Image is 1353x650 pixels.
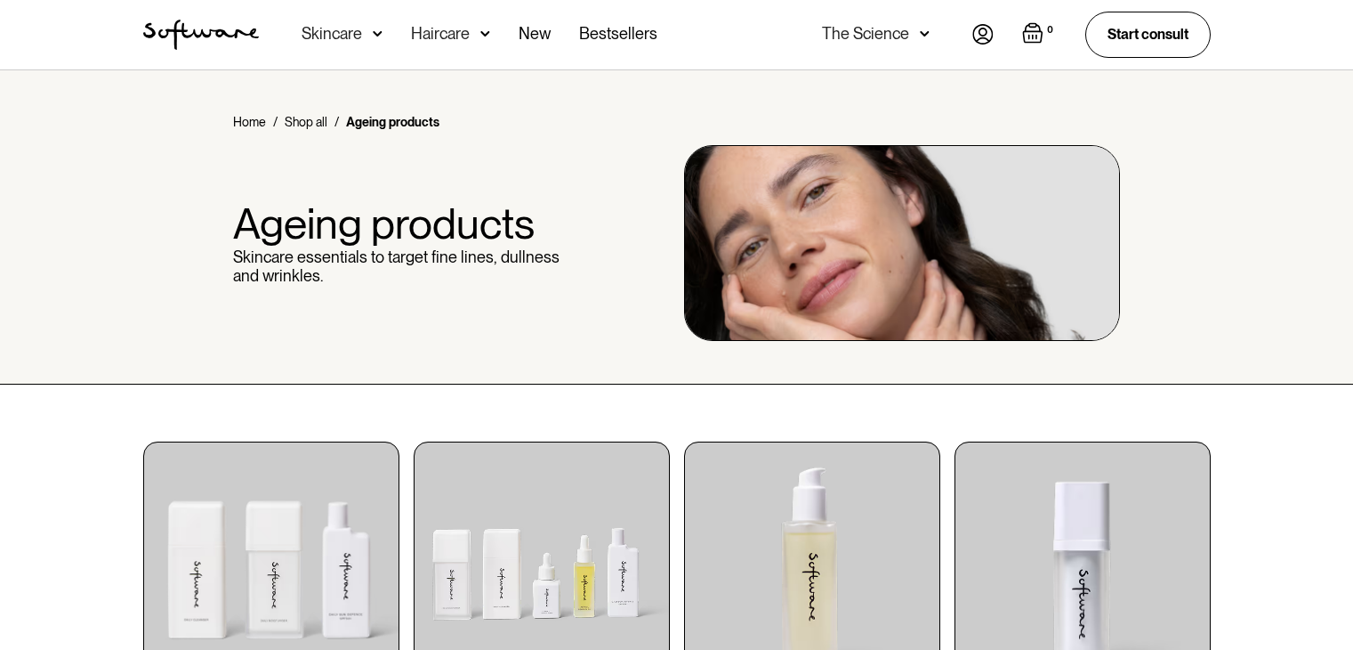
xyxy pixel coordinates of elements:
a: Home [233,113,266,131]
h1: Ageing products [233,200,579,248]
div: / [273,113,278,131]
img: arrow down [480,25,490,43]
a: home [143,20,259,50]
img: Software Logo [143,20,259,50]
a: Start consult [1085,12,1211,57]
div: Ageing products [346,113,439,131]
div: / [334,113,339,131]
a: Shop all [285,113,327,131]
div: 0 [1043,22,1057,38]
div: The Science [822,25,909,43]
div: Haircare [411,25,470,43]
a: Open cart [1022,22,1057,47]
div: Skincare [302,25,362,43]
p: Skincare essentials to target fine lines, dullness and wrinkles. [233,248,579,286]
img: arrow down [920,25,930,43]
img: arrow down [373,25,383,43]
